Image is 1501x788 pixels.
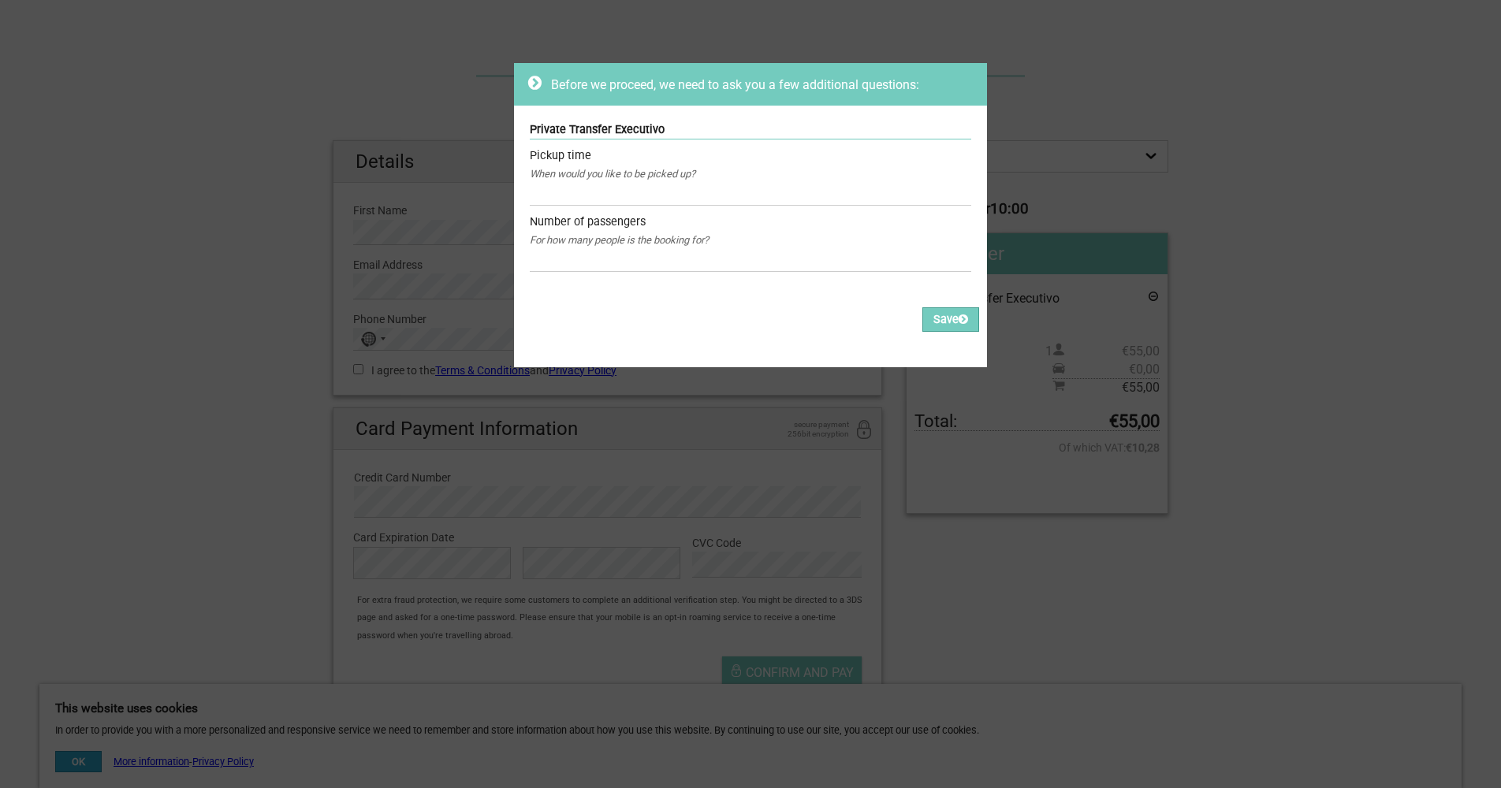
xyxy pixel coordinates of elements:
div: Pickup time [530,147,971,165]
button: Save [922,307,979,332]
span: Before we proceed, we need to ask you a few additional questions: [551,77,919,92]
div: Number of passengers [530,214,971,231]
div: When would you like to be picked up? [530,165,971,183]
div: For how many people is the booking for? [530,232,971,249]
div: Private Transfer Executivo [530,121,971,139]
